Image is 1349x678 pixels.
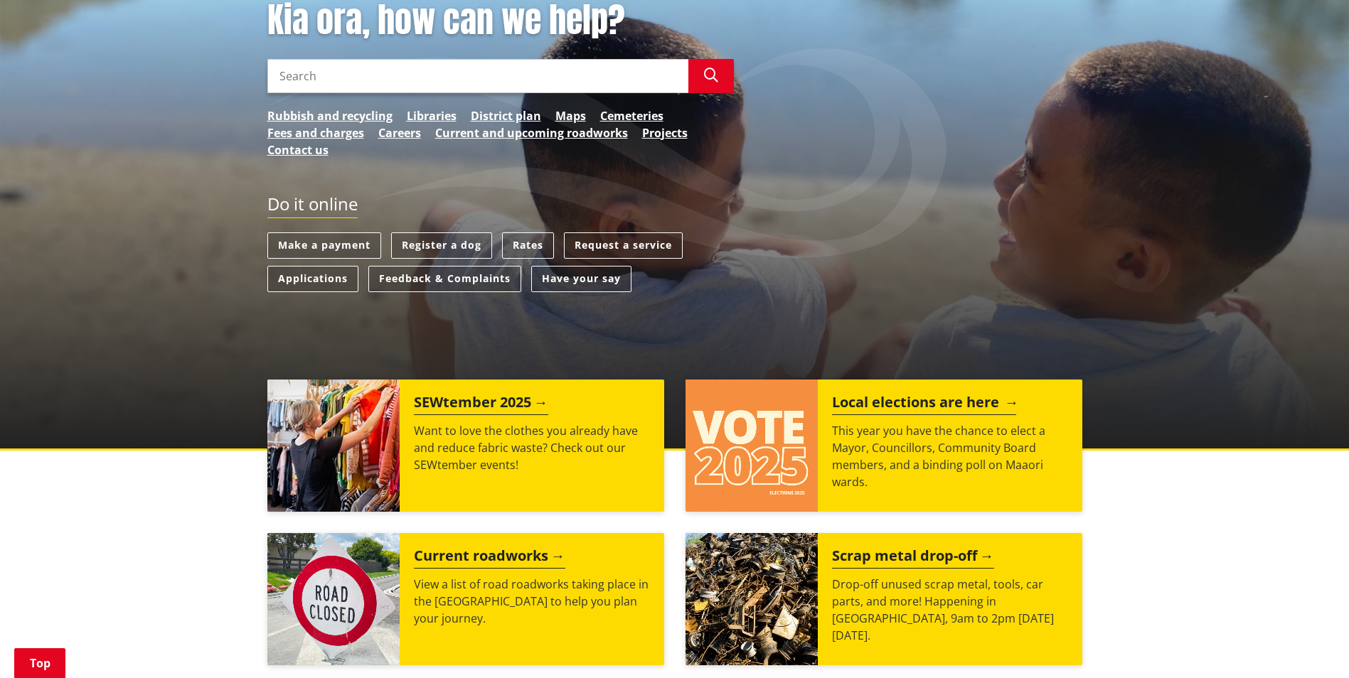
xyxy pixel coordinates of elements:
a: Make a payment [267,232,381,259]
h2: Do it online [267,194,358,219]
a: Contact us [267,141,329,158]
a: Local elections are here This year you have the chance to elect a Mayor, Councillors, Community B... [686,380,1082,512]
h2: Scrap metal drop-off [832,547,994,569]
img: Vote 2025 [686,380,818,512]
img: SEWtember [267,380,400,512]
img: Scrap metal collection [686,533,818,665]
a: Current roadworks View a list of road roadworks taking place in the [GEOGRAPHIC_DATA] to help you... [267,533,664,665]
h2: Local elections are here [832,394,1016,415]
a: Careers [378,124,421,141]
a: Register a dog [391,232,492,259]
h2: Current roadworks [414,547,565,569]
a: Rates [502,232,554,259]
img: Road closed sign [267,533,400,665]
a: A massive pile of rusted scrap metal, including wheels and various industrial parts, under a clea... [686,533,1082,665]
a: Rubbish and recycling [267,107,393,124]
a: District plan [471,107,541,124]
a: Maps [555,107,586,124]
a: Feedback & Complaints [368,266,521,292]
input: Search input [267,59,688,93]
p: View a list of road roadworks taking place in the [GEOGRAPHIC_DATA] to help you plan your journey. [414,576,650,627]
a: Request a service [564,232,683,259]
a: Have your say [531,266,631,292]
a: Top [14,648,65,678]
a: Projects [642,124,688,141]
a: SEWtember 2025 Want to love the clothes you already have and reduce fabric waste? Check out our S... [267,380,664,512]
h2: SEWtember 2025 [414,394,548,415]
a: Libraries [407,107,457,124]
a: Applications [267,266,358,292]
p: Drop-off unused scrap metal, tools, car parts, and more! Happening in [GEOGRAPHIC_DATA], 9am to 2... [832,576,1068,644]
a: Current and upcoming roadworks [435,124,628,141]
p: Want to love the clothes you already have and reduce fabric waste? Check out our SEWtember events! [414,422,650,473]
p: This year you have the chance to elect a Mayor, Councillors, Community Board members, and a bindi... [832,422,1068,490]
a: Fees and charges [267,124,364,141]
a: Cemeteries [600,107,663,124]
